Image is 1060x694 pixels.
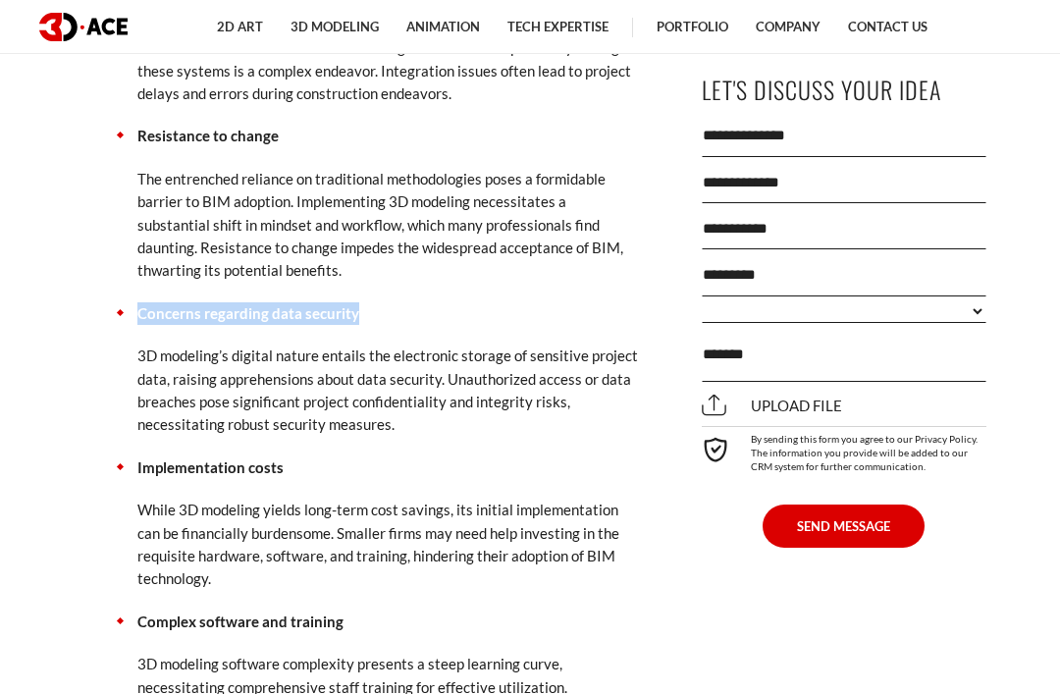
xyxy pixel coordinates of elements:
[702,396,842,413] span: Upload file
[137,168,638,283] p: The entrenched reliance on traditional methodologies poses a formidable barrier to BIM adoption. ...
[702,68,986,112] p: Let's Discuss Your Idea
[137,613,344,630] strong: Complex software and training
[763,505,925,548] button: SEND MESSAGE
[137,304,359,322] strong: Concerns regarding data security
[137,127,279,144] strong: Resistance to change
[137,345,638,437] p: 3D modeling’s digital nature entails the electronic storage of sensitive project data, raising ap...
[137,499,638,591] p: While 3D modeling yields long-term cost savings, its initial implementation can be financially bu...
[137,458,284,476] strong: Implementation costs
[702,426,986,473] div: By sending this form you agree to our Privacy Policy. The information you provide will be added t...
[137,14,638,106] p: 3D modeling construction faces challenges in integrating diverse software and tools different tea...
[39,13,128,41] img: logo dark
